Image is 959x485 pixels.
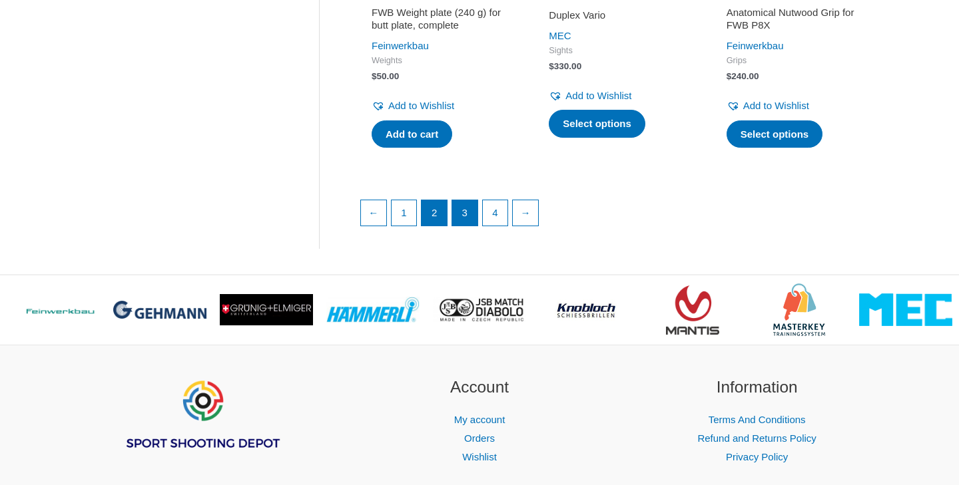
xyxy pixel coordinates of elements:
[513,200,538,226] a: →
[727,40,784,51] a: Feinwerkbau
[361,200,386,226] a: ←
[709,414,806,425] a: Terms And Conditions
[549,61,581,71] bdi: 330.00
[727,6,866,37] a: Anatomical Nutwood Grip for FWB P8X
[743,100,809,111] span: Add to Wishlist
[549,45,689,57] span: Sights
[635,375,879,466] aside: Footer Widget 3
[727,71,759,81] bdi: 240.00
[358,410,602,466] nav: Account
[454,414,505,425] a: My account
[372,55,511,67] span: Weights
[549,110,645,138] a: Select options for “Duplex Vario”
[726,451,788,462] a: Privacy Policy
[360,200,878,233] nav: Product Pagination
[372,96,454,115] a: Add to Wishlist
[372,71,399,81] bdi: 50.00
[549,9,689,27] a: Duplex Vario
[392,200,417,226] a: Page 1
[483,200,508,226] a: Page 4
[464,432,495,444] a: Orders
[372,6,511,37] a: FWB Weight plate (240 g) for butt plate, complete
[372,40,429,51] a: Feinwerkbau
[358,375,602,400] h2: Account
[727,96,809,115] a: Add to Wishlist
[549,86,631,105] a: Add to Wishlist
[549,61,554,71] span: $
[358,375,602,466] aside: Footer Widget 2
[372,6,511,32] h2: FWB Weight plate (240 g) for butt plate, complete
[549,30,571,41] a: MEC
[635,410,879,466] nav: Information
[697,432,816,444] a: Refund and Returns Policy
[549,9,689,22] h2: Duplex Vario
[372,120,452,148] a: Add to cart: “FWB Weight plate (240 g) for butt plate, complete”
[635,375,879,400] h2: Information
[727,120,823,148] a: Select options for “Anatomical Nutwood Grip for FWB P8X”
[422,200,447,226] span: Page 2
[80,375,324,483] aside: Footer Widget 1
[727,55,866,67] span: Grips
[727,71,732,81] span: $
[727,6,866,32] h2: Anatomical Nutwood Grip for FWB P8X
[565,90,631,101] span: Add to Wishlist
[462,451,497,462] a: Wishlist
[372,71,377,81] span: $
[388,100,454,111] span: Add to Wishlist
[452,200,478,226] a: Page 3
